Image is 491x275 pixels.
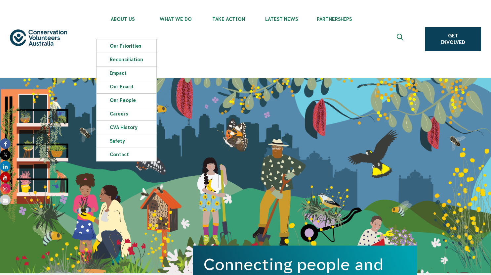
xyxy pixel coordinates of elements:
a: Safety [97,134,156,148]
a: Reconciliation [97,53,156,66]
a: Careers [97,107,156,120]
img: logo.svg [10,29,67,46]
a: Get Involved [425,27,481,51]
a: Impact [97,67,156,80]
span: Latest News [255,17,308,22]
span: What We Do [149,17,202,22]
span: About Us [96,17,149,22]
a: Our Board [97,80,156,93]
span: Partnerships [308,17,361,22]
span: Expand search box [396,34,405,44]
span: Take Action [202,17,255,22]
button: Expand search box Close search box [393,31,409,47]
a: Our Priorities [97,39,156,53]
a: CVA history [97,121,156,134]
a: Contact [97,148,156,161]
a: Our People [97,94,156,107]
